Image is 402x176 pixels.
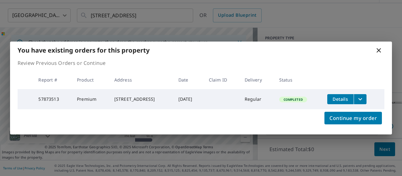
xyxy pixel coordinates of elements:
th: Date [173,71,204,89]
b: You have existing orders for this property [18,46,149,54]
p: Review Previous Orders or Continue [18,59,384,67]
span: Continue my order [329,114,377,122]
button: Continue my order [324,112,382,124]
span: Completed [280,97,307,102]
td: [DATE] [173,89,204,109]
th: Report # [33,71,72,89]
th: Address [109,71,173,89]
td: 57873513 [33,89,72,109]
div: [STREET_ADDRESS] [114,96,168,102]
th: Product [72,71,109,89]
th: Claim ID [204,71,240,89]
td: Premium [72,89,109,109]
button: detailsBtn-57873513 [327,94,354,104]
th: Delivery [240,71,274,89]
button: filesDropdownBtn-57873513 [354,94,367,104]
th: Status [274,71,322,89]
span: Details [331,96,350,102]
td: Regular [240,89,274,109]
